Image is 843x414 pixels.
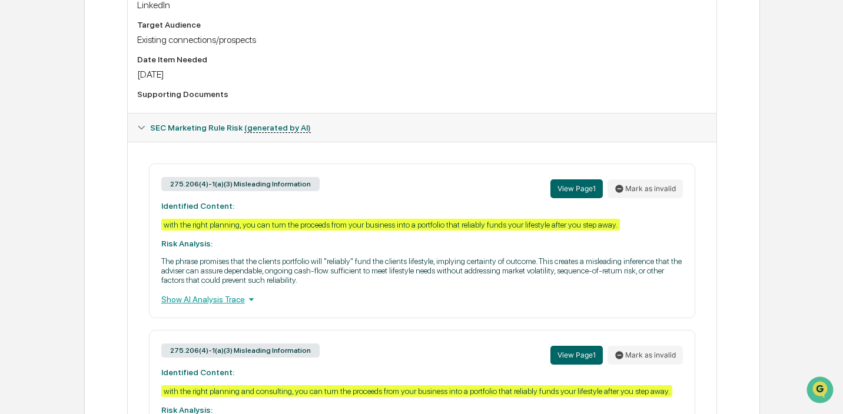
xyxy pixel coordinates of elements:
[137,89,707,99] div: Supporting Documents
[161,343,320,358] div: 275.206(4)-1(a)(3) Misleading Information
[40,90,193,102] div: Start new chat
[550,179,603,198] button: View Page1
[83,199,142,208] a: Powered byPylon
[137,20,707,29] div: Target Audience
[608,179,683,198] button: Mark as invalid
[608,346,683,365] button: Mark as invalid
[137,69,707,80] div: [DATE]
[550,346,603,365] button: View Page1
[161,385,672,397] div: with the right planning and consulting, you can turn the proceeds from your business into a portf...
[244,123,311,133] u: (generated by AI)
[24,148,76,160] span: Preclearance
[7,143,81,165] a: 🖐️Preclearance
[12,172,21,181] div: 🔎
[24,171,74,182] span: Data Lookup
[12,90,33,111] img: 1746055101610-c473b297-6a78-478c-a979-82029cc54cd1
[161,219,620,231] div: with the right planning, you can turn the proceeds from your business into a portfolio that relia...
[7,166,79,187] a: 🔎Data Lookup
[161,293,683,306] div: Show AI Analysis Trace
[805,375,837,407] iframe: Open customer support
[40,102,149,111] div: We're available if you need us!
[137,55,707,64] div: Date Item Needed
[137,34,707,45] div: Existing connections/prospects
[12,149,21,159] div: 🖐️
[81,143,151,165] a: 🗄️Attestations
[161,256,683,285] p: The phrase promises that the clients portfolio will "reliably" fund the clients lifestyle, implyi...
[97,148,146,160] span: Attestations
[12,25,214,44] p: How can we help?
[161,239,213,248] strong: Risk Analysis:
[161,201,234,211] strong: Identified Content:
[161,177,320,191] div: 275.206(4)-1(a)(3) Misleading Information
[128,113,716,142] div: SEC Marketing Rule Risk (generated by AI)
[85,149,95,159] div: 🗄️
[200,94,214,108] button: Start new chat
[117,199,142,208] span: Pylon
[150,123,311,132] span: SEC Marketing Rule Risk
[161,368,234,377] strong: Identified Content:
